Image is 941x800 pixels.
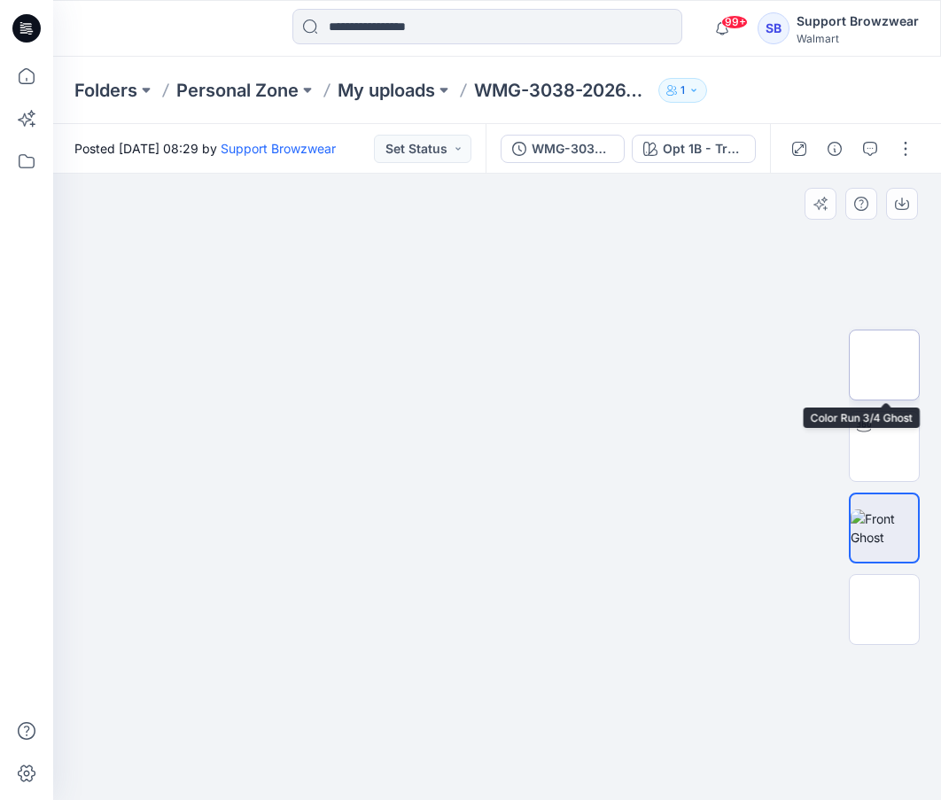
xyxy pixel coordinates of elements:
[501,135,625,163] button: WMG-3038-2026_Elastic Back 5pkt Denim Shorts 3 Inseam_Aug12
[658,78,707,103] button: 1
[851,509,918,547] img: Front Ghost
[820,135,849,163] button: Details
[680,81,685,100] p: 1
[532,139,613,159] div: WMG-3038-2026_Elastic Back 5pkt Denim Shorts 3 Inseam_Aug12
[176,78,299,103] a: Personal Zone
[474,78,651,103] p: WMG-3038-2026_Elastic Back 5pkt Denim Shorts 3 Inseam_Aug12
[221,141,336,156] a: Support Browzwear
[632,135,756,163] button: Opt 1B - True Medium Wash 2
[338,78,435,103] a: My uploads
[797,11,919,32] div: Support Browzwear
[74,139,336,158] span: Posted [DATE] 08:29 by
[721,15,748,29] span: 99+
[797,32,919,45] div: Walmart
[758,12,789,44] div: SB
[663,139,744,159] div: Opt 1B - True Medium Wash 2
[74,78,137,103] a: Folders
